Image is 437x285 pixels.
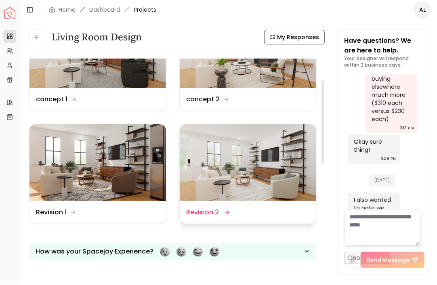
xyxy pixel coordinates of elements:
[277,33,319,41] span: My Responses
[36,207,67,217] dd: Revision 1
[180,124,316,201] img: Revision 2
[29,11,166,111] a: concept 1concept 1
[36,247,153,256] p: How was your Spacejoy Experience?
[59,6,76,14] a: Home
[179,124,317,224] a: Revision 2Revision 2
[415,2,430,17] span: AL
[89,6,120,14] a: Dashboard
[4,7,15,19] img: Spacejoy Logo
[400,124,414,132] div: 3:13 PM
[29,124,166,224] a: Revision 1Revision 1
[179,11,317,111] a: concept 2concept 2
[4,7,15,19] a: Spacejoy
[186,207,219,217] dd: Revision 2
[29,124,166,201] img: Revision 1
[52,31,142,44] h3: Living Room design
[264,30,325,44] button: My Responses
[354,138,392,154] div: Okay sure thing!
[345,55,421,68] p: Your designer will respond within 2 business days.
[370,174,395,186] span: [DATE]
[186,94,220,104] dd: concept 2
[134,6,156,14] span: Projects
[414,2,431,18] button: AL
[345,36,421,55] p: Have questions? We are here to help.
[29,243,317,260] button: How was your Spacejoy Experience?Feeling terribleFeeling badFeeling goodFeeling awesome
[49,6,156,14] nav: breadcrumb
[380,155,397,163] div: 9:28 PM
[36,94,67,104] dd: concept 1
